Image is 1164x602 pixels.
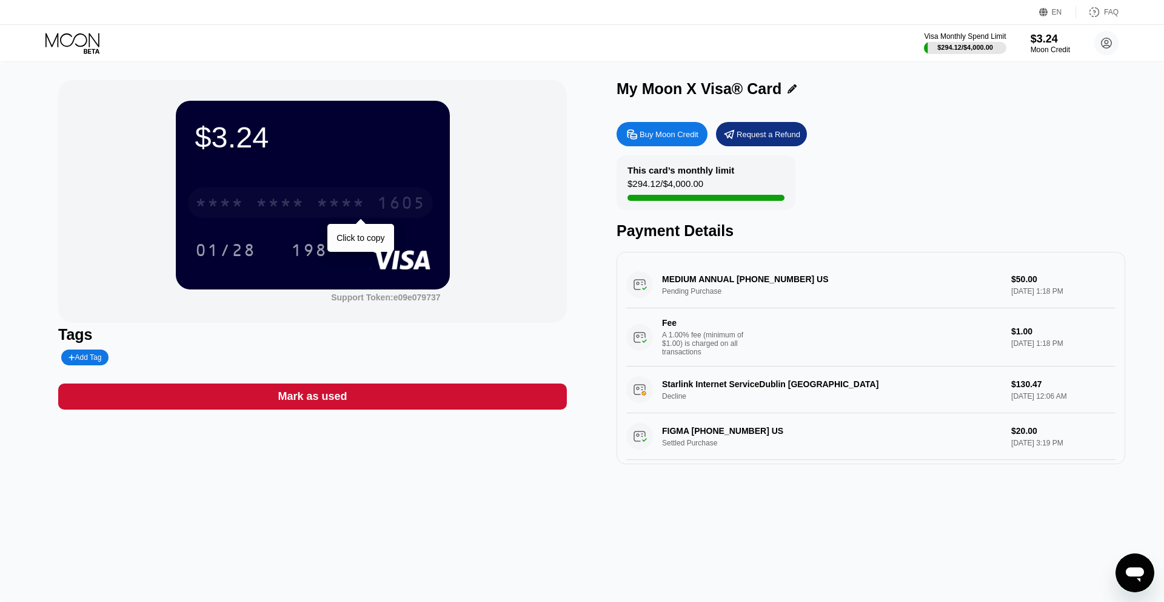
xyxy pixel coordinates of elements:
[640,129,698,140] div: Buy Moon Credit
[336,233,384,243] div: Click to copy
[69,353,101,362] div: Add Tag
[924,32,1006,54] div: Visa Monthly Spend Limit$294.12/$4,000.00
[617,222,1125,240] div: Payment Details
[1052,8,1062,16] div: EN
[58,384,567,410] div: Mark as used
[58,326,567,343] div: Tags
[924,32,1006,41] div: Visa Monthly Spend Limit
[1031,46,1070,54] div: Moon Credit
[737,129,800,140] div: Request a Refund
[626,460,1115,518] div: FeeA 1.00% fee (minimum of $1.00) is charged on all transactions$1.00[DATE] 3:19 PM
[626,308,1115,367] div: FeeA 1.00% fee (minimum of $1.00) is charged on all transactions$1.00[DATE] 1:18 PM
[291,242,327,262] div: 198
[377,195,426,214] div: 1605
[61,350,109,365] div: Add Tag
[1031,33,1070,54] div: $3.24Moon Credit
[195,120,430,154] div: $3.24
[331,293,440,302] div: Support Token:e09e079737
[662,331,753,356] div: A 1.00% fee (minimum of $1.00) is charged on all transactions
[1104,8,1119,16] div: FAQ
[627,165,734,175] div: This card’s monthly limit
[937,44,993,51] div: $294.12 / $4,000.00
[1115,553,1154,592] iframe: Button to launch messaging window
[278,390,347,404] div: Mark as used
[617,122,707,146] div: Buy Moon Credit
[1031,33,1070,46] div: $3.24
[282,235,336,265] div: 198
[1011,339,1115,348] div: [DATE] 1:18 PM
[1076,6,1119,18] div: FAQ
[662,318,747,328] div: Fee
[1039,6,1076,18] div: EN
[186,235,265,265] div: 01/28
[331,293,440,302] div: Support Token: e09e079737
[716,122,807,146] div: Request a Refund
[1011,326,1115,336] div: $1.00
[617,80,781,98] div: My Moon X Visa® Card
[627,178,703,195] div: $294.12 / $4,000.00
[195,242,256,262] div: 01/28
